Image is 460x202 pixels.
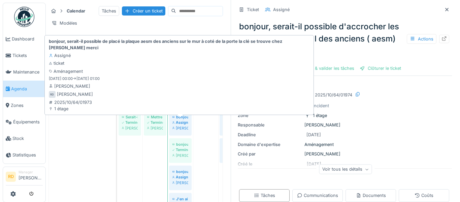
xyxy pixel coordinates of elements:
[12,52,43,59] span: Tickets
[122,125,138,131] div: [PERSON_NAME]
[12,135,43,142] span: Stock
[172,169,188,174] div: bonjour, serait-il possible de retiré les 14 tables pliante en U et de ranger les 40 chaises dans...
[306,132,321,138] div: [DATE]
[172,180,188,185] div: [PERSON_NAME]
[273,6,290,13] div: Assigné
[122,6,165,16] div: Créer un ticket
[3,81,45,97] a: Agenda
[49,52,71,59] div: Assigné
[313,103,329,109] div: Incident
[12,152,43,158] span: Statistiques
[189,33,223,43] div: Affichage
[13,119,43,125] span: Équipements
[14,7,34,27] img: Badge_color-CXgf-gQk.svg
[147,114,163,120] div: Mettre le baffle a roulette + micro dans la cour 456 pour 12h50 merciiii
[6,172,16,182] li: RD
[6,170,43,186] a: RD Manager[PERSON_NAME]
[3,31,45,47] a: Dashboard
[236,18,452,60] div: bonjour, serait-il possible d'accrocher les tenture dans le local des anciens ( aesm) merci
[11,102,43,109] span: Zones
[172,125,188,131] div: [PERSON_NAME]
[3,97,45,114] a: Zones
[172,174,188,180] div: Assigné
[172,142,188,147] div: bonjour, serait-il possible de réctifier et de changer l'installation de decharge des labo par le...
[172,114,188,120] div: bonjour, serait-il possible de placé la plaque aesm des anciens sur le mur à coté de la porte la ...
[315,92,352,98] div: 2025/10/64/01974
[122,114,138,120] div: Serait-il possible de fixer notre plaque en métal Aesm sur le mur à côté de la porte d e notre lo...
[172,147,188,152] div: Terminé
[49,99,92,106] div: 2025/10/64/01973
[49,76,100,82] small: [DATE] 00:00 -> [DATE] 01:00
[3,64,45,80] a: Maintenance
[122,120,138,125] div: Terminé
[147,120,163,125] div: Terminé
[407,34,436,44] div: Actions
[13,69,43,75] span: Maintenance
[59,34,107,41] div: Requiert votre attention
[356,192,386,199] div: Documents
[49,106,92,112] div: 1 étage
[238,122,451,128] div: [PERSON_NAME]
[247,6,259,13] div: Ticket
[415,192,433,199] div: Coûts
[19,170,43,184] li: [PERSON_NAME]
[285,64,357,73] div: Terminer & valider les tâches
[12,36,43,42] span: Dashboard
[3,47,45,64] a: Tickets
[357,64,404,73] div: Clôturer le ticket
[49,60,64,66] div: ticket
[172,196,188,202] div: J'en ai discuté avec [PERSON_NAME], j'aimerais faire la demande de déplacer mon bureau. A priori ...
[48,18,80,28] div: Modèles
[49,91,56,98] div: RD
[238,112,302,119] div: Zone
[49,83,90,89] div: [PERSON_NAME]
[297,192,338,199] div: Communications
[49,68,83,75] div: Aménagement
[172,153,188,158] div: [PERSON_NAME]
[49,38,309,51] strong: bonjour, serait-il possible de placé la plaque aesm des anciens sur le mur à coté de la porte la ...
[3,130,45,147] a: Stock
[238,132,302,138] div: Deadline
[238,151,451,157] div: [PERSON_NAME]
[64,8,88,14] strong: Calendar
[19,170,43,175] div: Manager
[11,86,43,92] span: Agenda
[112,33,138,43] div: Filtres
[238,151,302,157] div: Créé par
[172,120,188,125] div: Assigné
[238,141,302,148] div: Domaine d'expertise
[3,114,45,130] a: Équipements
[147,125,163,131] div: [PERSON_NAME]
[3,147,45,163] a: Statistiques
[99,6,119,16] div: Tâches
[319,165,372,174] div: Voir tous les détails
[313,112,327,119] div: 1 étage
[57,91,93,97] div: [PERSON_NAME]
[238,122,302,128] div: Responsable
[254,192,275,199] div: Tâches
[238,141,451,148] div: Aménagement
